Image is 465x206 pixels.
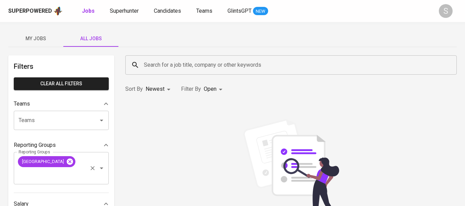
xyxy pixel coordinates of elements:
b: Jobs [82,8,95,14]
a: Teams [196,7,214,15]
span: GlintsGPT [228,8,252,14]
div: [GEOGRAPHIC_DATA] [18,156,75,167]
div: Teams [14,97,109,111]
div: Open [204,83,225,96]
button: Clear All filters [14,77,109,90]
div: Newest [146,83,173,96]
span: My Jobs [12,34,59,43]
button: Open [97,163,106,173]
button: Clear [88,163,97,173]
span: Clear All filters [19,79,103,88]
p: Reporting Groups [14,141,56,149]
a: Superhunter [110,7,140,15]
a: GlintsGPT NEW [228,7,268,15]
span: Superhunter [110,8,139,14]
span: Candidates [154,8,181,14]
a: Jobs [82,7,96,15]
button: Open [97,116,106,125]
span: All Jobs [67,34,114,43]
span: Open [204,86,216,92]
h6: Filters [14,61,109,72]
p: Filter By [181,85,201,93]
p: Newest [146,85,165,93]
div: Reporting Groups [14,138,109,152]
img: app logo [53,6,63,16]
span: NEW [253,8,268,15]
div: S [439,4,453,18]
a: Superpoweredapp logo [8,6,63,16]
p: Teams [14,100,30,108]
a: Candidates [154,7,182,15]
div: Superpowered [8,7,52,15]
span: [GEOGRAPHIC_DATA] [18,158,68,165]
p: Sort By [125,85,143,93]
span: Teams [196,8,212,14]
